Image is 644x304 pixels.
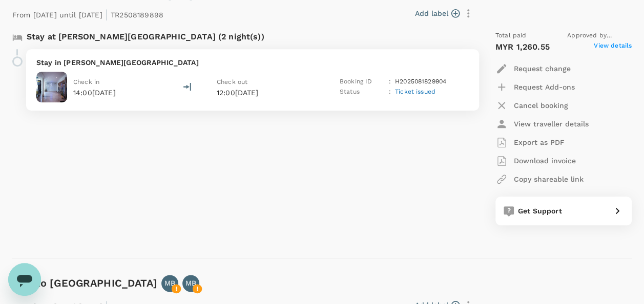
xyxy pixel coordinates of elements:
span: View details [594,41,632,53]
button: Export as PDF [495,133,565,151]
p: Status [340,87,385,97]
span: | [105,7,108,21]
span: Get Support [518,207,562,215]
p: Export as PDF [514,137,565,147]
p: MYR 1,260.55 [495,41,550,53]
button: Copy shareable link [495,170,584,188]
p: Stay in [PERSON_NAME][GEOGRAPHIC_DATA] [36,57,469,68]
p: Booking ID [340,77,385,87]
p: MB [164,278,175,288]
img: Anara Sky Kualanamu Hotel [36,72,67,102]
button: Cancel booking [495,96,568,115]
p: View traveller details [514,119,589,129]
button: View traveller details [495,115,589,133]
p: Cancel booking [514,100,568,111]
button: Request change [495,59,571,78]
button: Request Add-ons [495,78,575,96]
span: Ticket issued [395,88,435,95]
p: H2025081829904 [395,77,446,87]
span: Total paid [495,31,527,41]
p: Request change [514,63,571,74]
p: 14:00[DATE] [73,88,116,98]
p: Copy shareable link [514,174,584,184]
p: : [389,87,391,97]
p: : [389,77,391,87]
h6: Trip to [GEOGRAPHIC_DATA] [12,275,157,291]
p: 12:00[DATE] [217,88,314,98]
button: Add label [415,8,460,18]
p: MB [185,278,196,288]
iframe: Button to launch messaging window [8,263,41,296]
p: Request Add-ons [514,82,575,92]
p: Stay at [PERSON_NAME][GEOGRAPHIC_DATA] (2 night(s)) [27,31,264,43]
p: From [DATE] until [DATE] TR2508189898 [12,4,163,23]
button: Download invoice [495,151,576,170]
p: Download invoice [514,156,576,166]
span: Check out [217,78,247,85]
span: Check in [73,78,99,85]
span: Approved by [567,31,632,41]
